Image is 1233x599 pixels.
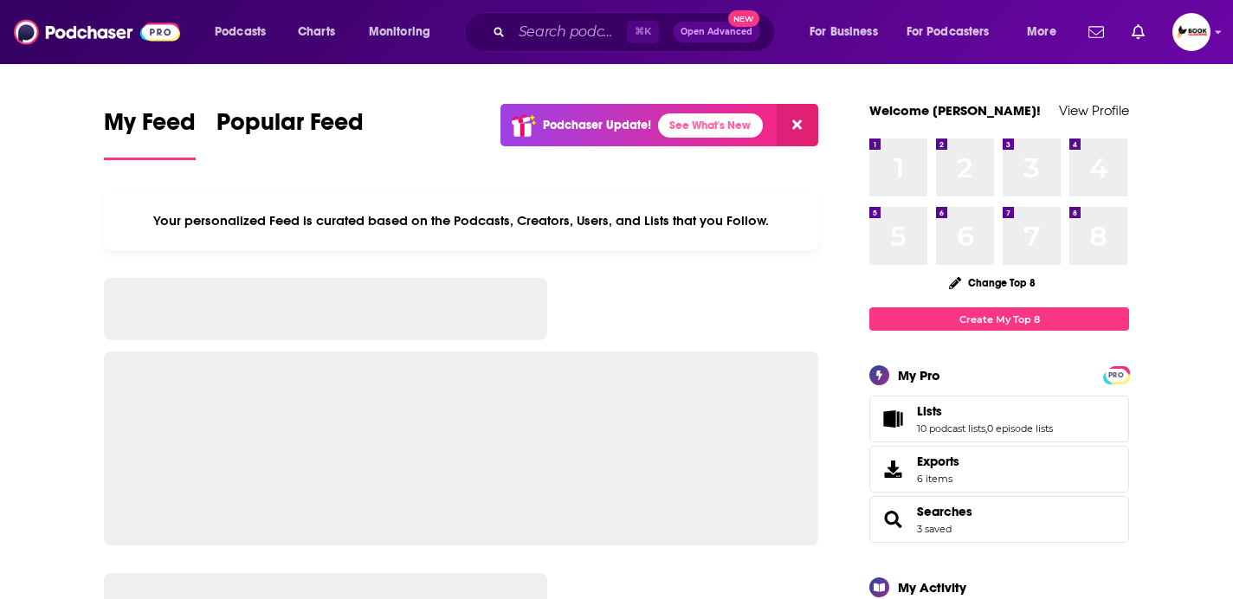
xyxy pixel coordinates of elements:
span: Logged in as BookLaunchers [1172,13,1210,51]
a: Show notifications dropdown [1081,17,1111,47]
img: Podchaser - Follow, Share and Rate Podcasts [14,16,180,48]
span: 6 items [917,473,959,485]
a: My Feed [104,107,196,160]
a: Searches [917,504,972,519]
a: 10 podcast lists [917,422,985,435]
span: For Podcasters [907,20,990,44]
p: Podchaser Update! [543,118,651,132]
a: View Profile [1059,102,1129,119]
span: , [985,422,987,435]
a: Create My Top 8 [869,307,1129,331]
a: Searches [875,507,910,531]
span: For Business [810,20,878,44]
a: Show notifications dropdown [1125,17,1152,47]
span: Podcasts [215,20,266,44]
div: My Pro [898,367,940,383]
input: Search podcasts, credits, & more... [512,18,627,46]
button: Change Top 8 [939,272,1046,293]
span: Monitoring [369,20,430,44]
span: Exports [875,457,910,481]
button: Open AdvancedNew [673,22,760,42]
span: ⌘ K [627,21,659,43]
span: Open Advanced [681,28,752,36]
span: My Feed [104,107,196,147]
span: PRO [1106,369,1126,382]
a: Charts [287,18,345,46]
div: Search podcasts, credits, & more... [481,12,791,52]
button: open menu [1015,18,1078,46]
a: 0 episode lists [987,422,1053,435]
button: open menu [203,18,288,46]
span: Searches [869,496,1129,543]
div: Your personalized Feed is curated based on the Podcasts, Creators, Users, and Lists that you Follow. [104,191,818,250]
a: Lists [875,407,910,431]
a: See What's New [658,113,763,138]
button: open menu [357,18,453,46]
span: Lists [869,396,1129,442]
button: open menu [895,18,1015,46]
a: Welcome [PERSON_NAME]! [869,102,1041,119]
a: Popular Feed [216,107,364,160]
a: 3 saved [917,523,952,535]
span: Exports [917,454,959,469]
span: More [1027,20,1056,44]
img: User Profile [1172,13,1210,51]
span: Popular Feed [216,107,364,147]
span: New [728,10,759,27]
div: My Activity [898,579,966,596]
button: Show profile menu [1172,13,1210,51]
span: Lists [917,403,942,419]
button: open menu [797,18,900,46]
a: PRO [1106,368,1126,381]
span: Charts [298,20,335,44]
a: Lists [917,403,1053,419]
a: Exports [869,446,1129,493]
